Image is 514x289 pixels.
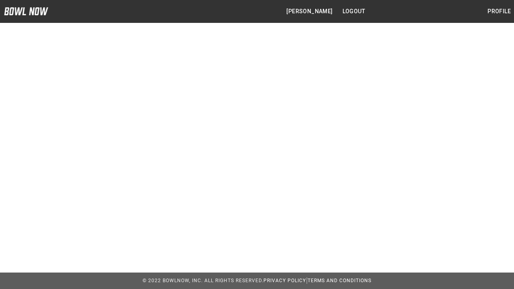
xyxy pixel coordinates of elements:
button: Profile [484,4,514,19]
a: Terms and Conditions [308,278,371,283]
a: Privacy Policy [263,278,306,283]
button: [PERSON_NAME] [283,4,336,19]
img: logo [4,7,48,15]
button: Logout [339,4,368,19]
span: © 2022 BowlNow, Inc. All Rights Reserved. [143,278,263,283]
